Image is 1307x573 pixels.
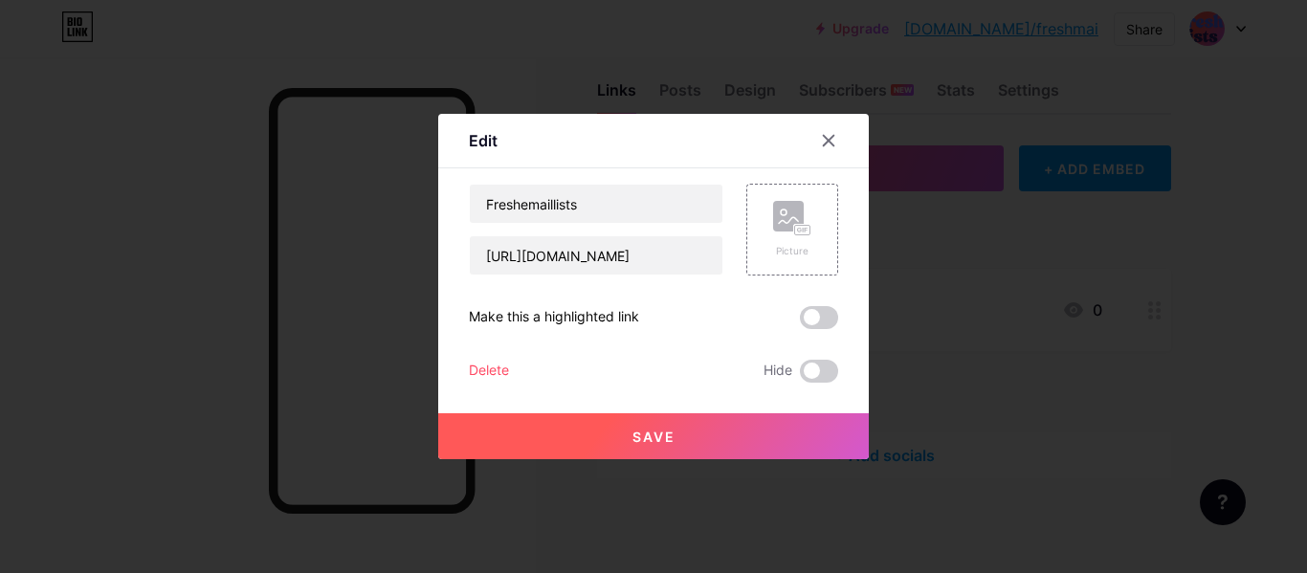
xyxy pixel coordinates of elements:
input: URL [470,236,722,275]
button: Save [438,413,869,459]
div: Edit [469,129,498,152]
input: Title [470,185,722,223]
span: Hide [764,360,792,383]
div: Picture [773,244,811,258]
span: Save [632,429,676,445]
div: Delete [469,360,509,383]
div: Make this a highlighted link [469,306,639,329]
